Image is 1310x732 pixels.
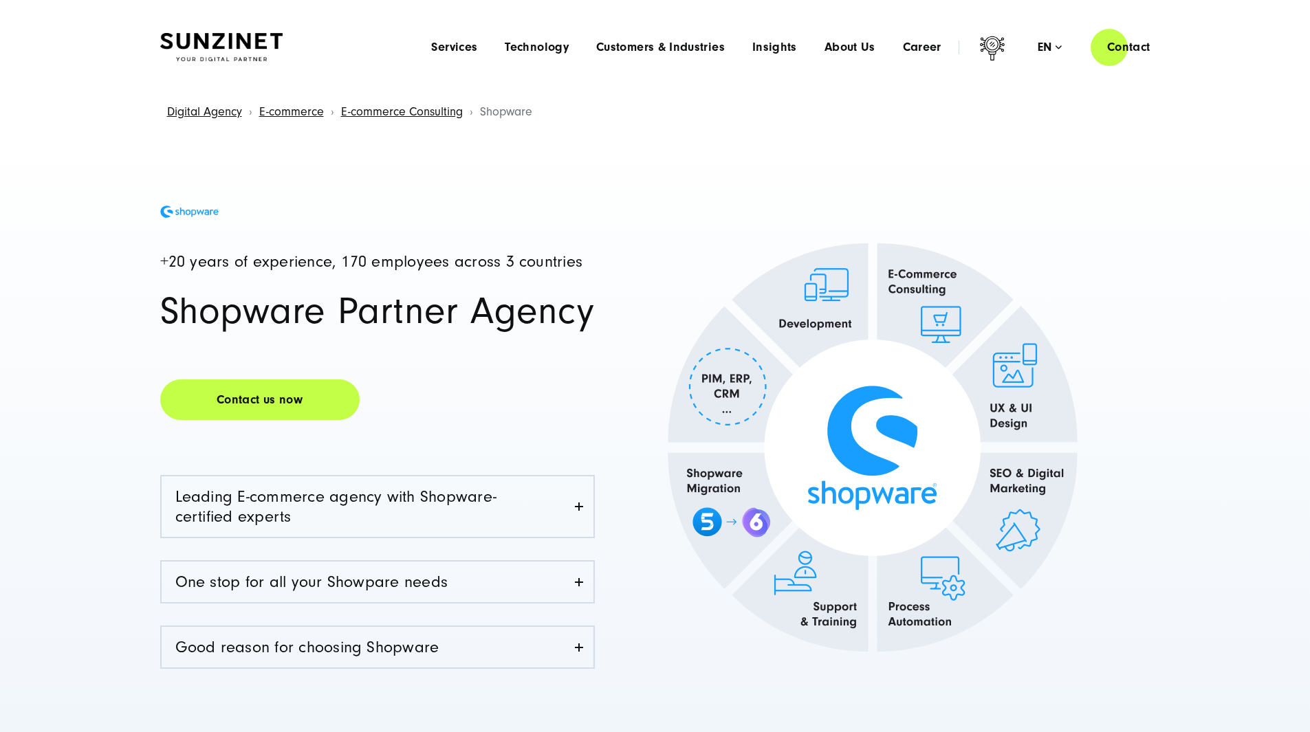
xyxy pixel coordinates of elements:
[1038,41,1062,54] div: en
[341,104,463,119] a: E-commerce Consulting
[162,562,593,602] a: One stop for all your Showpare needs
[160,33,283,62] img: SUNZINET Full Service Digital Agentur
[160,206,219,219] img: Shopware Logo in Blau: Shopware Partner Agency SUNZINET
[259,104,324,119] a: E-commerce
[903,41,941,54] a: Career
[160,254,595,270] h1: +20 years of experience, 170 employees across 3 countries
[505,41,569,54] a: Technology
[752,41,797,54] a: Insights
[615,190,1131,705] img: Full Service Shopware Partner Agency SUNZINET - Infographic that shows our Showpare expertise - S...
[162,627,593,667] a: Good reason for choosing Shopware
[162,476,593,537] a: Leading E-commerce agency with Shopware-certified experts
[160,379,360,420] a: Contact us now
[167,104,242,119] a: Digital Agency
[825,41,875,54] a: About Us
[596,41,725,54] a: Customers & Industries
[480,104,532,119] span: Shopware
[160,292,595,331] h1: Shopware Partner Agency
[431,41,477,54] a: Services
[1091,27,1167,67] a: Contact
